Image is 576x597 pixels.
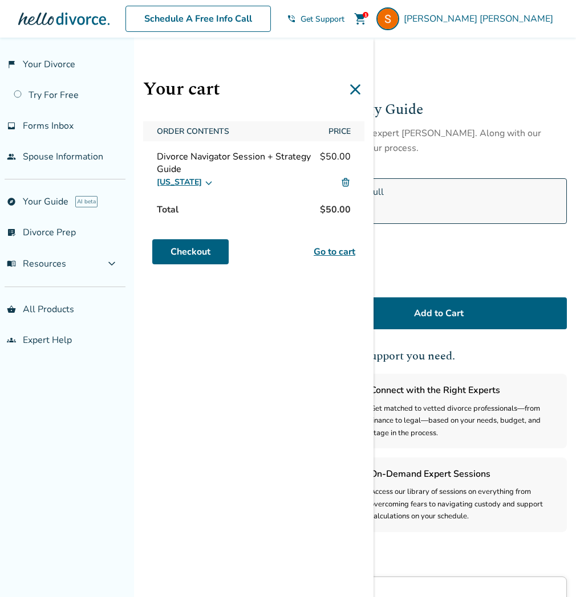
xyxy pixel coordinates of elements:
div: 1 [363,12,368,18]
span: menu_book [7,259,16,268]
span: Price [324,121,355,141]
span: shopping_basket [7,305,16,314]
span: Forms Inbox [23,120,74,132]
span: explore [7,197,16,206]
span: groups [7,336,16,345]
a: Schedule A Free Info Call [125,6,271,32]
button: Add to Cart [311,297,567,329]
span: people [7,152,16,161]
span: inbox [7,121,16,130]
span: AI beta [75,196,98,207]
span: [PERSON_NAME] [PERSON_NAME] [404,13,558,25]
span: Resources [7,257,66,270]
span: Pay in full selected. [311,282,567,297]
a: Checkout [152,239,229,264]
img: Delete [340,177,351,187]
span: phone_in_talk [287,14,296,23]
span: $50.00 [315,198,355,221]
span: list_alt_check [7,228,16,237]
iframe: Chat Widget [519,542,576,597]
span: Divorce Navigator Session + Strategy Guide [157,150,320,175]
h3: On-Demand Expert Sessions [370,467,558,481]
span: Total [152,198,183,221]
div: Get matched to vetted divorce professionals—from finance to legal—based on your needs, budget, an... [370,403,558,439]
span: $50.00 [320,150,351,175]
span: shopping_cart [354,12,367,26]
img: Shannon McCune [376,7,399,30]
div: Access our library of sessions on everything from overcoming fears to navigating custody and supp... [370,486,558,522]
span: Get Support [301,14,344,24]
h1: Your cart [143,75,364,103]
h3: Connect with the Right Experts [370,383,558,398]
button: [US_STATE] [157,175,213,189]
span: Order Contents [152,121,319,141]
span: expand_more [105,257,119,271]
a: phone_in_talkGet Support [287,14,344,24]
a: Go to cart [314,245,355,259]
span: flag_2 [7,60,16,69]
